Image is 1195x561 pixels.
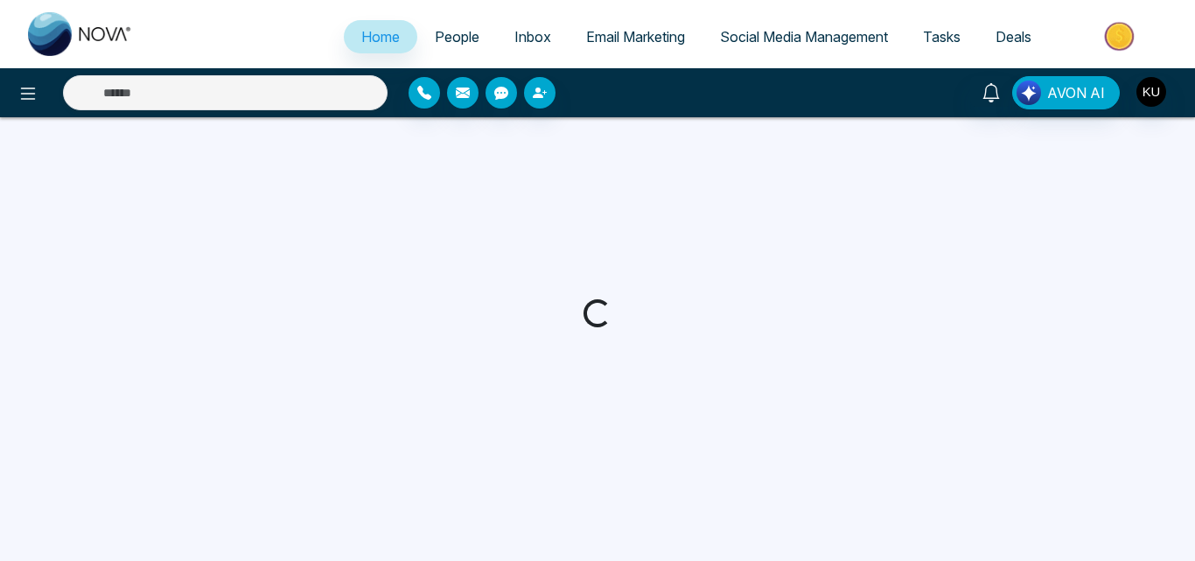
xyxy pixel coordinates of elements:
[1047,82,1105,103] span: AVON AI
[1058,17,1185,56] img: Market-place.gif
[905,20,978,53] a: Tasks
[996,28,1031,46] span: Deals
[1012,76,1120,109] button: AVON AI
[720,28,888,46] span: Social Media Management
[978,20,1049,53] a: Deals
[586,28,685,46] span: Email Marketing
[361,28,400,46] span: Home
[28,12,133,56] img: Nova CRM Logo
[344,20,417,53] a: Home
[514,28,551,46] span: Inbox
[569,20,702,53] a: Email Marketing
[417,20,497,53] a: People
[702,20,905,53] a: Social Media Management
[435,28,479,46] span: People
[1017,81,1041,105] img: Lead Flow
[923,28,961,46] span: Tasks
[1136,77,1166,107] img: User Avatar
[497,20,569,53] a: Inbox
